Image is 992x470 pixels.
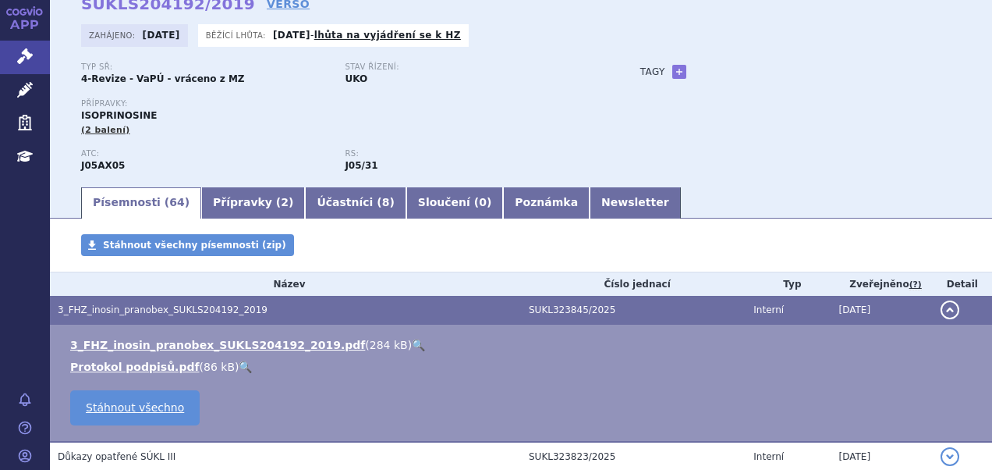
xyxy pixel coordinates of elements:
[406,187,503,219] a: Sloučení (0)
[58,451,175,462] span: Důkazy opatřené SÚKL III
[281,196,289,208] span: 2
[941,301,959,319] button: detail
[273,30,310,41] strong: [DATE]
[201,187,305,219] a: Přípravky (2)
[753,304,784,315] span: Interní
[89,29,138,41] span: Zahájeno:
[169,196,184,208] span: 64
[81,62,329,72] p: Typ SŘ:
[81,187,201,219] a: Písemnosti (64)
[753,451,784,462] span: Interní
[70,337,976,353] li: ( )
[941,447,959,466] button: detail
[206,29,269,41] span: Běžící lhůta:
[314,30,461,41] a: lhůta na vyjádření se k HZ
[204,361,235,373] span: 86 kB
[345,73,367,84] strong: UKO
[81,234,294,256] a: Stáhnout všechny písemnosti (zip)
[58,304,267,315] span: 3_FHZ_inosin_pranobex_SUKLS204192_2019
[70,361,200,373] a: Protokol podpisů.pdf
[672,65,686,79] a: +
[640,62,665,81] h3: Tagy
[345,62,593,72] p: Stav řízení:
[70,390,200,425] a: Stáhnout všechno
[50,272,521,296] th: Název
[239,361,252,373] a: 🔍
[273,29,461,41] p: -
[746,272,831,296] th: Typ
[81,149,329,158] p: ATC:
[81,99,609,109] p: Přípravky:
[479,196,487,208] span: 0
[909,280,922,290] abbr: (?)
[503,187,590,219] a: Poznámka
[370,339,408,351] span: 284 kB
[933,272,992,296] th: Detail
[590,187,681,219] a: Newsletter
[345,149,593,158] p: RS:
[103,240,286,251] span: Stáhnout všechny písemnosti (zip)
[305,187,406,219] a: Účastníci (8)
[831,272,933,296] th: Zveřejněno
[345,160,377,171] strong: inosin pranobex (methisoprinol)
[81,110,157,121] span: ISOPRINOSINE
[521,272,746,296] th: Číslo jednací
[412,339,425,351] a: 🔍
[81,160,125,171] strong: INOSIN PRANOBEX
[81,73,245,84] strong: 4-Revize - VaPÚ - vráceno z MZ
[81,125,130,135] span: (2 balení)
[70,359,976,375] li: ( )
[143,30,180,41] strong: [DATE]
[521,296,746,325] td: SUKL323845/2025
[382,196,390,208] span: 8
[831,296,933,325] td: [DATE]
[70,339,365,351] a: 3_FHZ_inosin_pranobex_SUKLS204192_2019.pdf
